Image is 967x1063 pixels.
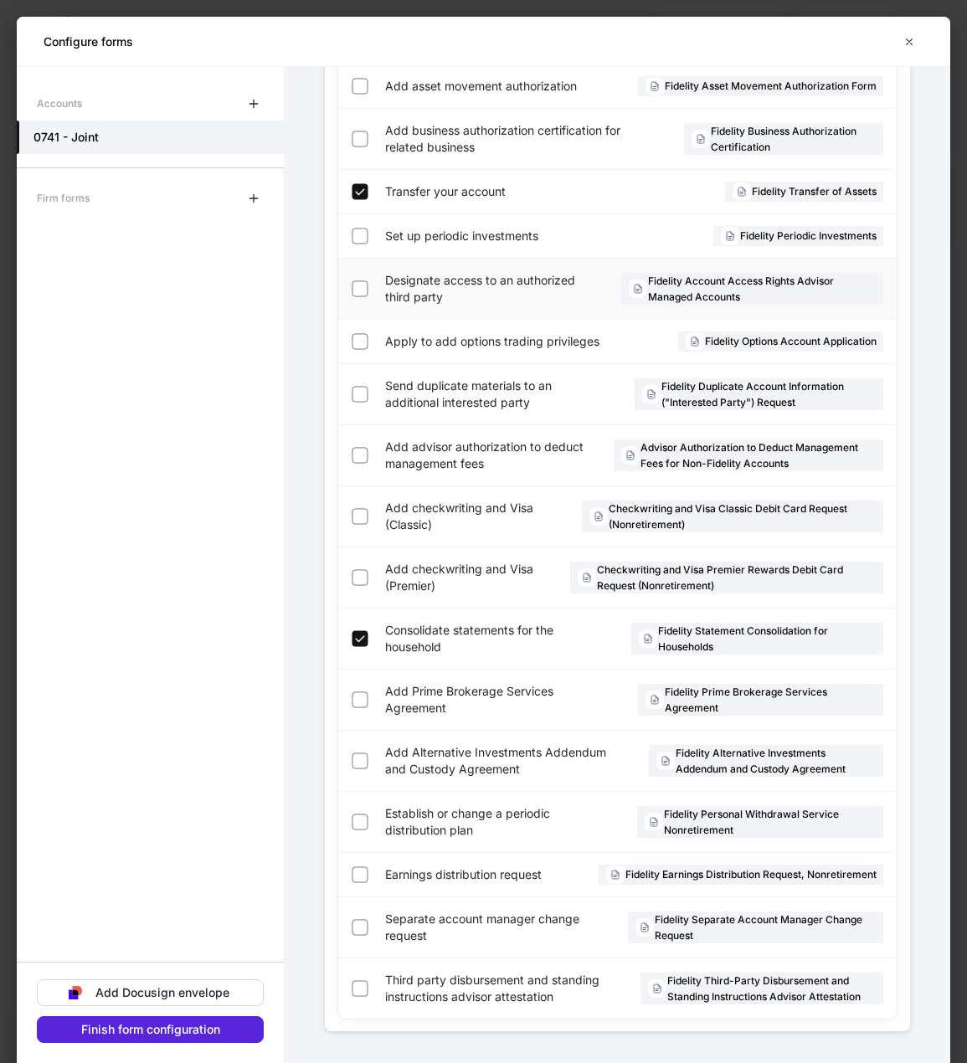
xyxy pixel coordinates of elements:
span: Add advisor authorization to deduct management fees [385,439,587,472]
h6: Fidelity Options Account Application [705,333,877,349]
span: Add Alternative Investments Addendum and Custody Agreement [385,744,622,778]
h6: Checkwriting and Visa Premier Rewards Debit Card Request (Nonretirement) [597,562,877,593]
span: Add checkwriting and Visa (Classic) [385,500,555,533]
h6: Fidelity Alternative Investments Addendum and Custody Agreement [676,745,877,777]
h5: 0741 - Joint [33,129,99,146]
span: Send duplicate materials to an additional interested party [385,377,608,411]
span: Third party disbursement and standing instructions advisor attestation [385,972,614,1005]
h6: Fidelity Earnings Distribution Request, Nonretirement [625,866,877,882]
a: 0741 - Joint [17,121,284,154]
span: Add checkwriting and Visa (Premier) [385,561,543,594]
span: Designate access to an authorized third party [385,272,594,306]
span: Add business authorization certification for related business [385,122,657,156]
h6: Fidelity Account Access Rights Advisor Managed Accounts [648,273,877,305]
span: Transfer your account [385,183,602,200]
h6: Advisor Authorization to Deduct Management Fees for Non-Fidelity Accounts [640,439,877,471]
h6: Fidelity Periodic Investments [740,228,877,244]
div: Add Docusign envelope [95,987,229,999]
span: Separate account manager change request [385,911,601,944]
h6: Checkwriting and Visa Classic Debit Card Request (Nonretirement) [609,501,877,532]
span: Set up periodic investments [385,228,613,244]
h5: Configure forms [44,33,133,50]
span: Establish or change a periodic distribution plan [385,805,610,839]
h6: Fidelity Separate Account Manager Change Request [655,912,877,943]
div: Accounts [37,89,82,118]
span: Apply to add options trading privileges [385,333,625,350]
h6: Fidelity Personal Withdrawal Service Nonretirement [664,806,877,838]
div: Finish form configuration [81,1024,220,1035]
span: Add asset movement authorization [385,78,594,95]
span: Earnings distribution request [385,866,557,883]
h6: Fidelity Statement Consolidation for Households [658,623,877,655]
span: Add Prime Brokerage Services Agreement [385,683,611,716]
button: Finish form configuration [37,1016,264,1043]
h6: Fidelity Prime Brokerage Services Agreement [665,684,877,716]
button: Add Docusign envelope [37,979,264,1006]
span: Consolidate statements for the household [385,622,604,655]
h6: Fidelity Business Authorization Certification [711,123,877,155]
h6: Fidelity Transfer of Assets [752,183,877,199]
h6: Fidelity Third-Party Disbursement and Standing Instructions Advisor Attestation [667,973,877,1004]
h6: Fidelity Duplicate Account Information ("Interested Party") Request [661,378,877,410]
div: Firm forms [37,183,90,213]
h6: Fidelity Asset Movement Authorization Form [665,78,877,94]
